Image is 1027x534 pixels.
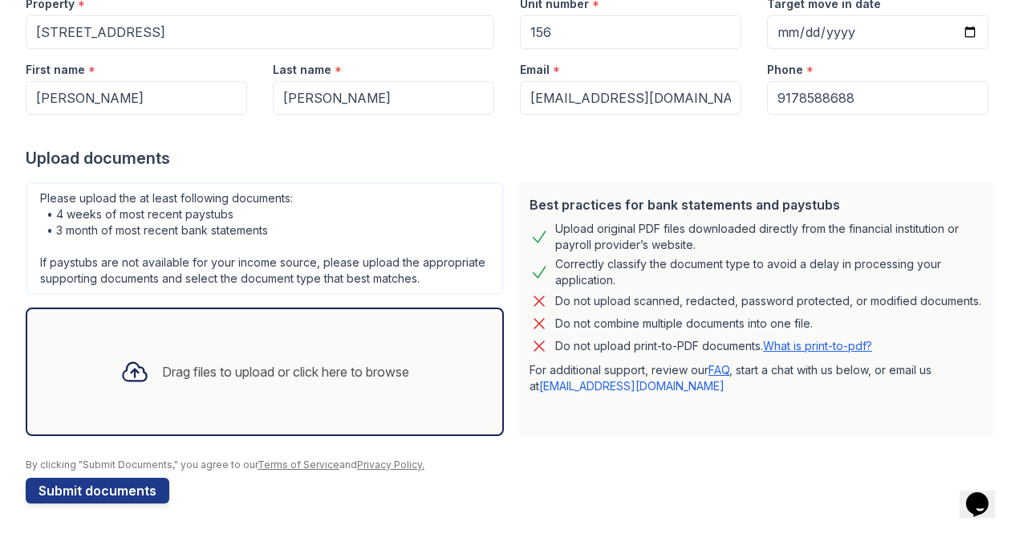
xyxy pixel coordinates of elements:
button: Submit documents [26,478,169,503]
div: Upload original PDF files downloaded directly from the financial institution or payroll provider’... [555,221,982,253]
p: For additional support, review our , start a chat with us below, or email us at [530,362,982,394]
p: Do not upload print-to-PDF documents. [555,338,872,354]
label: Phone [767,62,803,78]
div: Best practices for bank statements and paystubs [530,195,982,214]
div: Do not combine multiple documents into one file. [555,314,813,333]
label: Email [520,62,550,78]
label: Last name [273,62,331,78]
div: By clicking "Submit Documents," you agree to our and [26,459,1001,471]
a: Privacy Policy. [357,459,424,471]
a: What is print-to-pdf? [763,339,872,353]
a: [EMAIL_ADDRESS][DOMAIN_NAME] [539,379,725,393]
a: Terms of Service [258,459,339,471]
div: Correctly classify the document type to avoid a delay in processing your application. [555,256,982,288]
div: Drag files to upload or click here to browse [162,362,409,381]
div: Please upload the at least following documents: • 4 weeks of most recent paystubs • 3 month of mo... [26,182,504,295]
label: First name [26,62,85,78]
a: FAQ [708,363,729,377]
div: Do not upload scanned, redacted, password protected, or modified documents. [555,291,981,311]
div: Upload documents [26,147,1001,169]
iframe: chat widget [960,470,1011,518]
